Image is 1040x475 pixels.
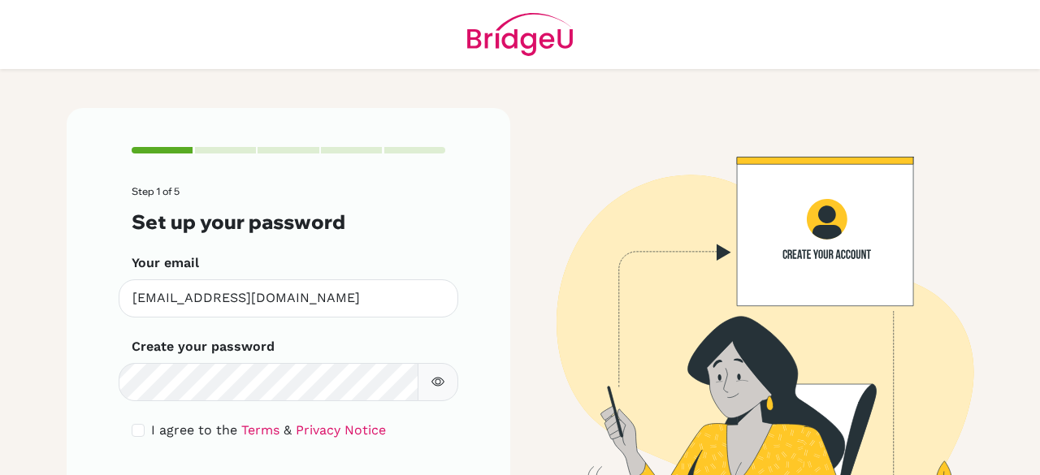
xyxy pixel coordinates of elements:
input: Insert your email* [119,279,458,317]
a: Privacy Notice [296,422,386,438]
label: Create your password [132,337,275,356]
span: I agree to the [151,422,237,438]
a: Terms [241,422,279,438]
span: & [284,422,292,438]
span: Step 1 of 5 [132,185,180,197]
label: Your email [132,253,199,273]
h3: Set up your password [132,210,445,234]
